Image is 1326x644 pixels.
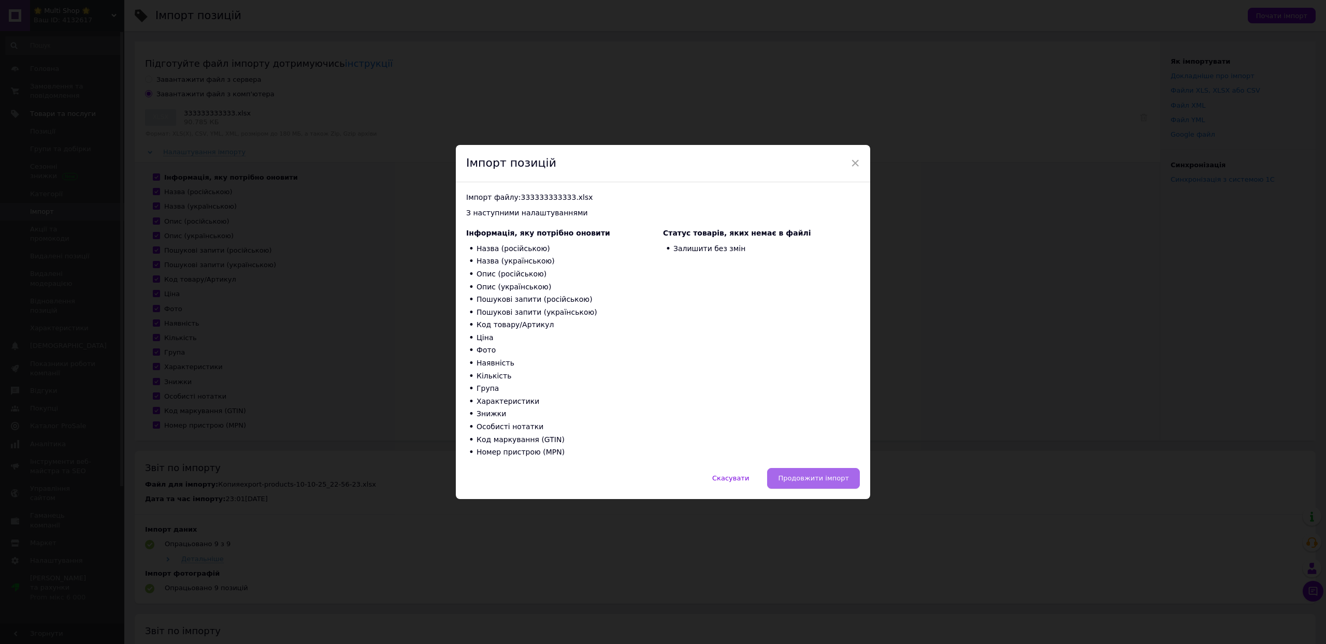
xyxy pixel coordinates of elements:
li: Залишити без змін [663,242,860,255]
li: Група [466,383,663,396]
button: Скасувати [701,468,760,489]
li: Особисті нотатки [466,421,663,434]
li: Номер пристрою (MPN) [466,446,663,459]
li: Ціна [466,331,663,344]
button: Продовжити імпорт [767,468,860,489]
span: Продовжити імпорт [778,474,849,482]
span: Інформація, яку потрібно оновити [466,229,610,237]
li: Фото [466,344,663,357]
li: Код товару/Артикул [466,319,663,332]
li: Назва (російською) [466,242,663,255]
div: Імпорт файлу: 333333333333.xlsx [466,193,860,203]
li: Знижки [466,408,663,421]
li: Код маркування (GTIN) [466,433,663,446]
span: Статус товарів, яких немає в файлі [663,229,811,237]
span: Скасувати [712,474,749,482]
li: Наявність [466,357,663,370]
span: × [851,154,860,172]
li: Характеристики [466,395,663,408]
div: Імпорт позицій [456,145,870,182]
div: З наступними налаштуваннями [466,208,860,218]
li: Кількість [466,370,663,383]
li: Опис (українською) [466,281,663,294]
li: Пошукові запити (російською) [466,294,663,306]
li: Опис (російською) [466,268,663,281]
li: Пошукові запити (українською) [466,306,663,319]
li: Назва (українською) [466,255,663,268]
